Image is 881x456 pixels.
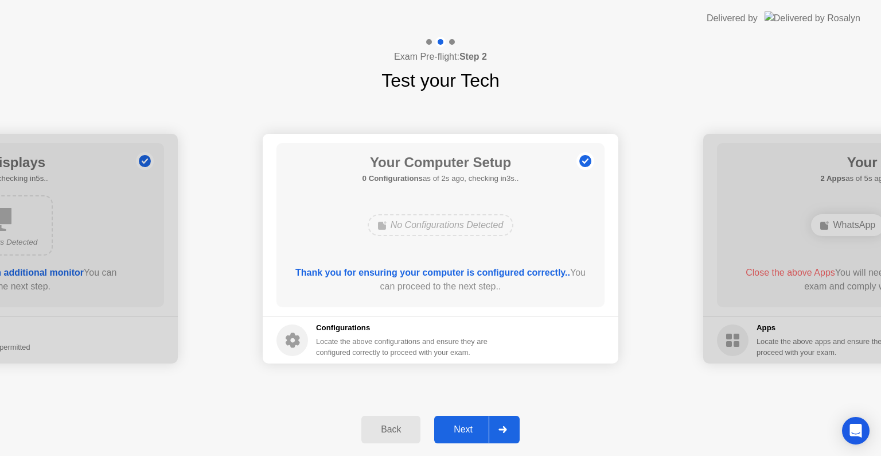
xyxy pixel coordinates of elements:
h5: as of 2s ago, checking in3s.. [362,173,519,184]
h5: Configurations [316,322,490,334]
b: Step 2 [459,52,487,61]
button: Back [361,416,420,443]
div: You can proceed to the next step.. [293,266,588,293]
img: Delivered by Rosalyn [765,11,860,25]
div: Delivered by [707,11,758,25]
h1: Test your Tech [381,67,500,94]
div: Open Intercom Messenger [842,417,870,445]
button: Next [434,416,520,443]
b: Thank you for ensuring your computer is configured correctly.. [295,268,570,277]
h1: Your Computer Setup [362,152,519,173]
div: No Configurations Detected [368,214,514,236]
div: Next [438,424,489,435]
h4: Exam Pre-flight: [394,50,487,64]
div: Locate the above configurations and ensure they are configured correctly to proceed with your exam. [316,336,490,358]
div: Back [365,424,417,435]
b: 0 Configurations [362,174,423,183]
